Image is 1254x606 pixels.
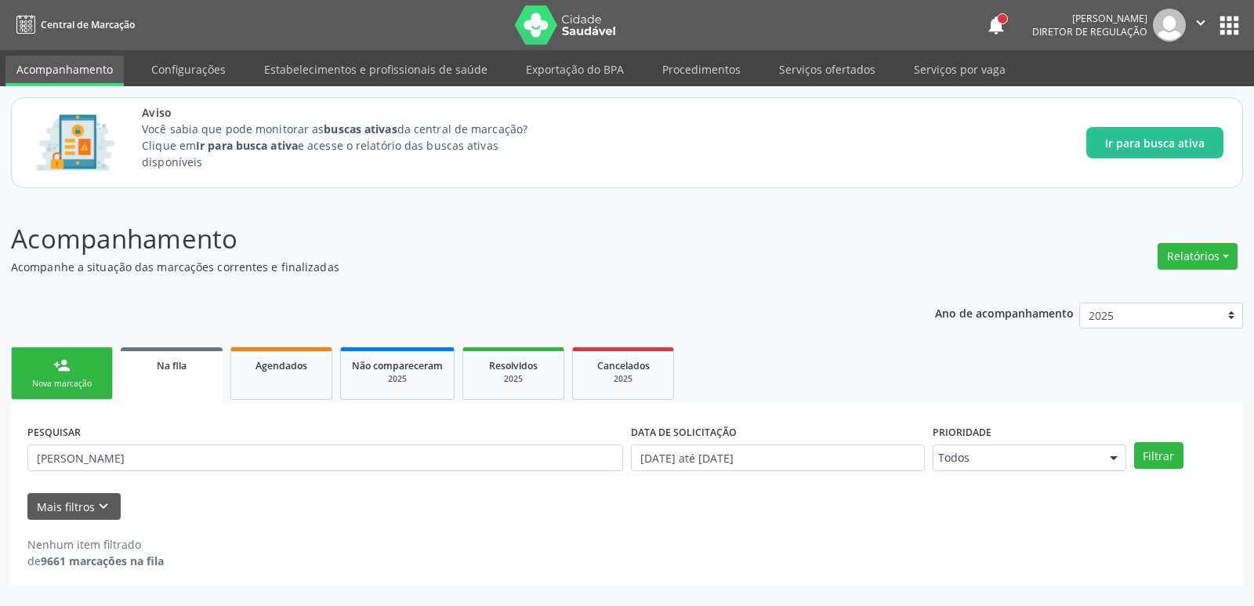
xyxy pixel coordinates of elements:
a: Serviços ofertados [768,56,886,83]
img: Imagem de CalloutCard [31,107,120,178]
button: Filtrar [1134,442,1183,469]
span: Aviso [142,104,556,121]
a: Serviços por vaga [903,56,1017,83]
p: Você sabia que pode monitorar as da central de marcação? Clique em e acesse o relatório das busca... [142,121,556,170]
input: Selecione um intervalo [631,445,925,471]
div: de [27,553,164,569]
strong: 9661 marcações na fila [41,553,164,568]
a: Estabelecimentos e profissionais de saúde [253,56,498,83]
a: Central de Marcação [11,12,135,38]
div: [PERSON_NAME] [1032,12,1147,25]
button: Ir para busca ativa [1086,127,1223,158]
label: DATA DE SOLICITAÇÃO [631,420,737,445]
button: apps [1216,12,1243,39]
span: Não compareceram [352,359,443,372]
span: Central de Marcação [41,18,135,31]
p: Acompanhamento [11,220,873,259]
div: 2025 [474,373,553,385]
label: Prioridade [933,420,991,445]
strong: buscas ativas [324,122,397,136]
label: PESQUISAR [27,420,81,445]
i:  [1192,14,1209,31]
strong: Ir para busca ativa [196,138,298,153]
span: Cancelados [597,359,650,372]
span: Diretor de regulação [1032,25,1147,38]
span: Ir para busca ativa [1105,135,1205,151]
div: Nova marcação [23,378,101,390]
div: 2025 [352,373,443,385]
a: Configurações [140,56,237,83]
p: Acompanhe a situação das marcações correntes e finalizadas [11,259,873,275]
a: Acompanhamento [5,56,124,86]
span: Resolvidos [489,359,538,372]
a: Procedimentos [651,56,752,83]
div: person_add [53,357,71,374]
div: 2025 [584,373,662,385]
span: Na fila [157,359,187,372]
button: Mais filtroskeyboard_arrow_down [27,493,121,521]
i: keyboard_arrow_down [95,498,112,515]
span: Agendados [256,359,307,372]
button: notifications [985,14,1007,36]
a: Exportação do BPA [515,56,635,83]
button: Relatórios [1158,243,1238,270]
input: Nome, CNS [27,445,623,471]
p: Ano de acompanhamento [935,303,1074,322]
div: Nenhum item filtrado [27,536,164,553]
button:  [1186,9,1216,42]
span: Todos [938,450,1094,466]
img: img [1153,9,1186,42]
